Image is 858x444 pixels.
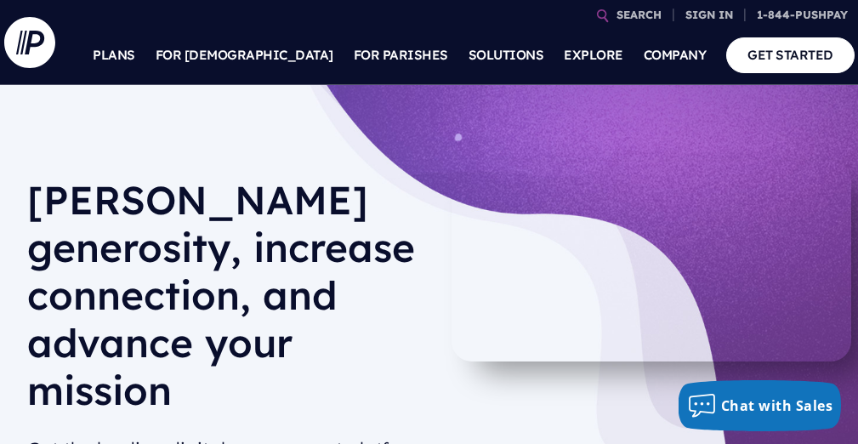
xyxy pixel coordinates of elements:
button: Chat with Sales [679,380,842,431]
h1: [PERSON_NAME] generosity, increase connection, and advance your mission [27,176,425,428]
a: GET STARTED [726,37,855,72]
a: SOLUTIONS [469,26,544,85]
a: FOR PARISHES [354,26,448,85]
a: PLANS [93,26,135,85]
span: Chat with Sales [721,396,833,415]
a: FOR [DEMOGRAPHIC_DATA] [156,26,333,85]
a: EXPLORE [564,26,623,85]
a: COMPANY [644,26,707,85]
